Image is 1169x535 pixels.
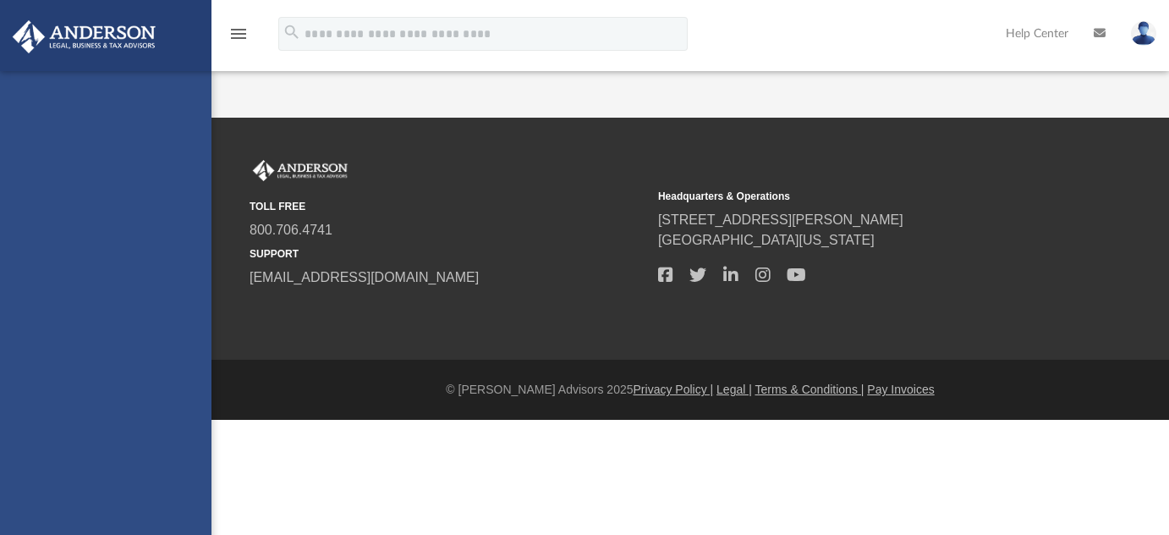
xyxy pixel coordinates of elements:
a: [GEOGRAPHIC_DATA][US_STATE] [658,233,875,247]
a: [STREET_ADDRESS][PERSON_NAME] [658,212,903,227]
a: Legal | [716,383,752,396]
a: [EMAIL_ADDRESS][DOMAIN_NAME] [250,270,479,284]
img: Anderson Advisors Platinum Portal [250,160,351,182]
small: Headquarters & Operations [658,189,1055,204]
a: menu [228,32,249,44]
small: TOLL FREE [250,199,646,214]
small: SUPPORT [250,246,646,262]
img: User Pic [1131,21,1156,46]
i: menu [228,24,249,44]
i: search [283,23,301,41]
a: Pay Invoices [867,383,934,396]
a: 800.706.4741 [250,223,332,237]
img: Anderson Advisors Platinum Portal [8,20,161,53]
div: © [PERSON_NAME] Advisors 2025 [211,381,1169,399]
a: Privacy Policy | [634,383,714,396]
a: Terms & Conditions | [755,383,864,396]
